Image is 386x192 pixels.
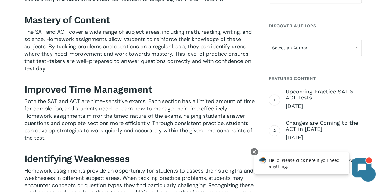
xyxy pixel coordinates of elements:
h4: Featured Content [269,73,362,84]
span: The SAT and ACT cover a wide range of subject areas, including math, reading, writing, and scienc... [24,28,252,72]
span: [DATE] [286,134,362,141]
span: [DATE] [286,103,362,110]
span: Both the SAT and ACT are time-sensitive exams. Each section has a limited amount of time for comp... [24,98,255,141]
h4: Discover Authors [269,20,362,31]
iframe: Chatbot [248,147,377,183]
b: Improved Time Management [24,84,152,95]
span: Upcoming Practice SAT & ACT Tests [286,89,362,101]
a: Changes are Coming to the ACT in [DATE] [DATE] [286,120,362,141]
span: Changes are Coming to the ACT in [DATE] [286,120,362,132]
b: Mastery of Content [24,15,110,25]
a: Upcoming Practice SAT & ACT Tests [DATE] [286,89,362,110]
span: Select an Author [269,41,361,54]
b: Identifying Weaknesses [24,153,129,164]
span: Select an Author [269,40,362,56]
